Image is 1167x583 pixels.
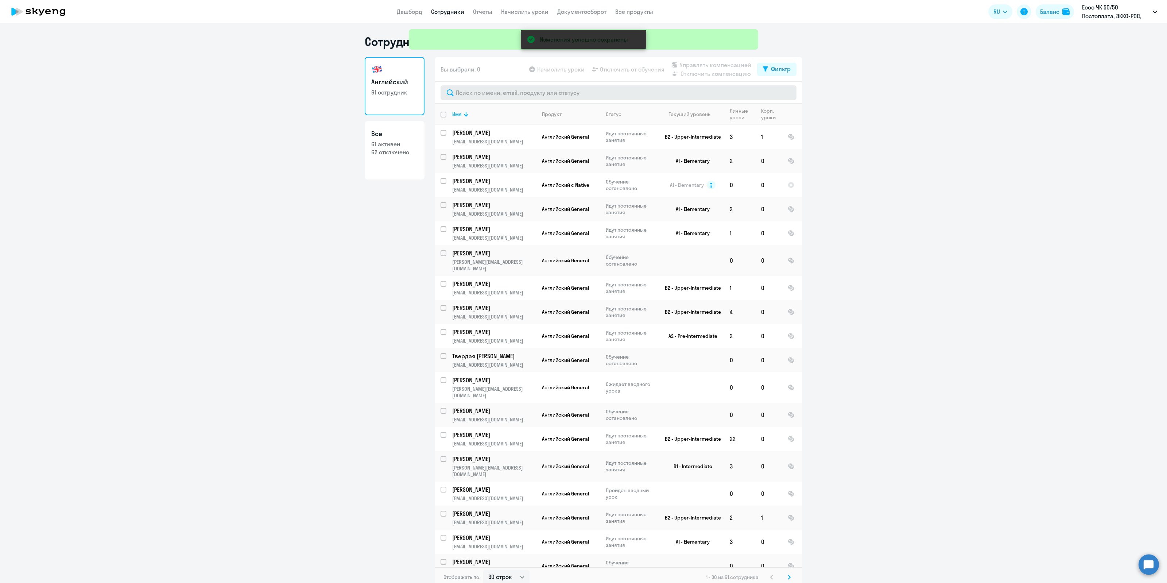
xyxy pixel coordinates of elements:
[761,108,777,121] div: Корп. уроки
[606,408,656,421] p: Обучение остановлено
[724,149,755,173] td: 2
[371,140,418,148] p: 61 активен
[669,111,710,117] div: Текущий уровень
[724,324,755,348] td: 2
[670,182,704,188] span: A1 - Elementary
[452,519,536,526] p: [EMAIL_ADDRESS][DOMAIN_NAME]
[755,324,782,348] td: 0
[452,235,536,241] p: [EMAIL_ADDRESS][DOMAIN_NAME]
[452,111,462,117] div: Имя
[724,530,755,554] td: 3
[452,495,536,502] p: [EMAIL_ADDRESS][DOMAIN_NAME]
[542,436,589,442] span: Английский General
[656,451,724,482] td: B1 - Intermediate
[542,257,589,264] span: Английский General
[757,63,796,76] button: Фильтр
[724,451,755,482] td: 3
[452,431,535,439] p: [PERSON_NAME]
[724,197,755,221] td: 2
[656,530,724,554] td: A1 - Elementary
[656,276,724,300] td: B2 - Upper-Intermediate
[755,451,782,482] td: 0
[441,65,480,74] span: Вы выбрали: 0
[755,554,782,578] td: 0
[542,563,589,569] span: Английский General
[452,376,536,384] a: [PERSON_NAME]
[452,440,536,447] p: [EMAIL_ADDRESS][DOMAIN_NAME]
[755,348,782,372] td: 0
[606,111,621,117] div: Статус
[755,197,782,221] td: 0
[452,129,535,137] p: [PERSON_NAME]
[606,178,656,192] p: Обучение остановлено
[542,158,589,164] span: Английский General
[706,574,759,580] span: 1 - 30 из 61 сотрудника
[452,186,536,193] p: [EMAIL_ADDRESS][DOMAIN_NAME]
[452,486,536,494] a: [PERSON_NAME]
[755,403,782,427] td: 0
[542,333,589,339] span: Английский General
[606,559,656,572] p: Обучение остановлено
[542,134,589,140] span: Английский General
[452,407,536,415] a: [PERSON_NAME]
[755,530,782,554] td: 0
[656,324,724,348] td: A2 - Pre-Intermediate
[452,486,535,494] p: [PERSON_NAME]
[606,535,656,548] p: Идут постоянные занятия
[606,511,656,524] p: Идут постоянные занятия
[365,121,424,179] a: Все61 активен62 отключено
[542,490,589,497] span: Английский General
[452,162,536,169] p: [EMAIL_ADDRESS][DOMAIN_NAME]
[724,427,755,451] td: 22
[656,506,724,530] td: B2 - Upper-Intermediate
[755,245,782,276] td: 0
[606,202,656,216] p: Идут постоянные занятия
[542,111,562,117] div: Продукт
[656,221,724,245] td: A1 - Elementary
[730,108,750,121] div: Личные уроки
[452,558,536,566] a: [PERSON_NAME]
[452,259,536,272] p: [PERSON_NAME][EMAIL_ADDRESS][DOMAIN_NAME]
[540,35,628,44] div: Изменения успешно сохранены
[371,63,383,75] img: english
[371,148,418,156] p: 62 отключено
[724,372,755,403] td: 0
[755,300,782,324] td: 0
[452,177,535,185] p: [PERSON_NAME]
[606,381,656,394] p: Ожидает вводного урока
[452,534,536,542] a: [PERSON_NAME]
[606,305,656,318] p: Идут постоянные занятия
[606,154,656,167] p: Идут постоянные занятия
[606,460,656,473] p: Идут постоянные занятия
[755,173,782,197] td: 0
[1036,4,1074,19] button: Балансbalance
[452,337,536,344] p: [EMAIL_ADDRESS][DOMAIN_NAME]
[542,285,589,291] span: Английский General
[656,197,724,221] td: A1 - Elementary
[755,149,782,173] td: 0
[988,4,1012,19] button: RU
[452,177,536,185] a: [PERSON_NAME]
[452,510,536,518] a: [PERSON_NAME]
[724,221,755,245] td: 1
[724,506,755,530] td: 2
[656,427,724,451] td: B2 - Upper-Intermediate
[452,225,535,233] p: [PERSON_NAME]
[365,57,424,115] a: Английский61 сотрудник
[452,201,535,209] p: [PERSON_NAME]
[724,173,755,197] td: 0
[542,514,589,521] span: Английский General
[443,574,480,580] span: Отображать по:
[452,201,536,209] a: [PERSON_NAME]
[452,249,536,257] a: [PERSON_NAME]
[452,431,536,439] a: [PERSON_NAME]
[452,289,536,296] p: [EMAIL_ADDRESS][DOMAIN_NAME]
[452,416,536,423] p: [EMAIL_ADDRESS][DOMAIN_NAME]
[542,357,589,363] span: Английский General
[452,129,536,137] a: [PERSON_NAME]
[452,211,536,217] p: [EMAIL_ADDRESS][DOMAIN_NAME]
[452,111,536,117] div: Имя
[371,129,418,139] h3: Все
[1078,3,1161,20] button: Ecco ЧК 50/50 Постоплата, ЭККО-РОС, ООО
